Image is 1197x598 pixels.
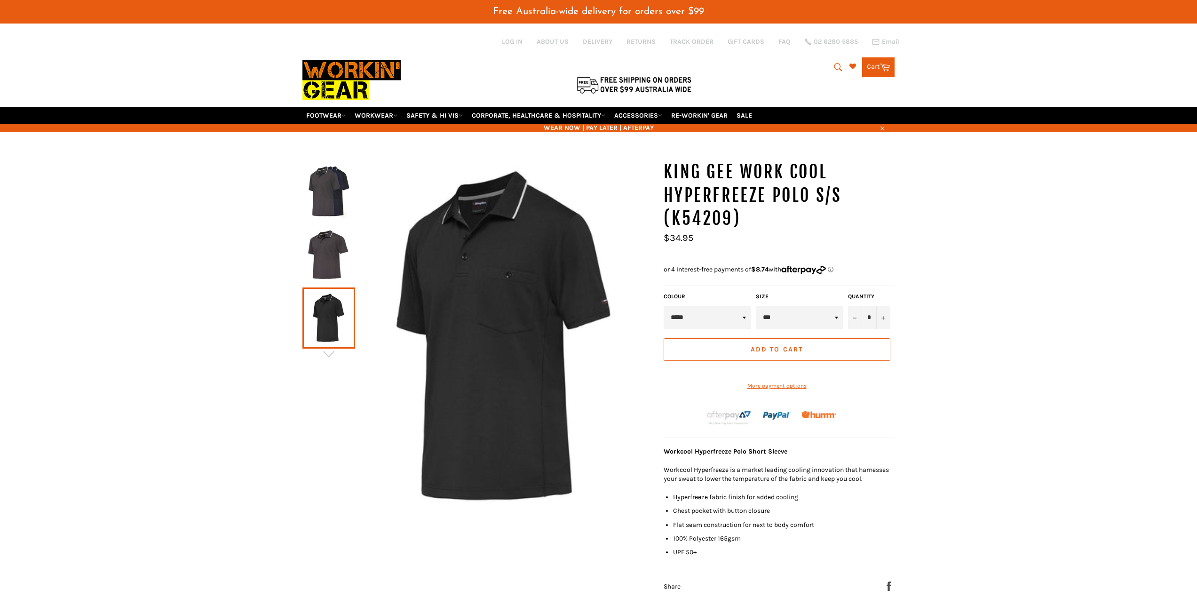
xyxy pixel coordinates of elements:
a: FOOTWEAR [302,107,349,124]
a: RE-WORKIN' GEAR [667,107,731,124]
label: Size [756,293,843,301]
a: WORKWEAR [351,107,401,124]
a: ACCESSORIES [610,107,666,124]
button: Increase item quantity by one [876,306,890,329]
a: CORPORATE, HEALTHCARE & HOSPITALITY [468,107,609,124]
button: Reduce item quantity by one [848,306,862,329]
span: 100% Polyester 165gsm [673,534,741,542]
p: Workcool Hyperfreeze is a market leading cooling innovation that harnesses your sweat to lower th... [664,447,895,483]
img: Flat $9.95 shipping Australia wide [575,75,693,95]
img: Humm_core_logo_RGB-01_300x60px_small_195d8312-4386-4de7-b182-0ef9b6303a37.png [801,411,836,418]
a: Email [872,38,900,46]
span: UPF 50+ [673,548,697,556]
img: Afterpay-Logo-on-dark-bg_large.png [706,409,752,425]
li: Flat seam construction for next to body comfort [673,520,895,529]
span: $34.95 [664,232,693,243]
img: Workin Gear King Gee Work Cool Hyperfreeze Polo S/S [307,166,350,218]
img: Workin Gear King Gee Work Cool Hyperfreeze Polo S/S [307,229,350,281]
a: Cart [862,57,895,77]
img: King Gee Work Cool Hyperfreeze Polo S/S (K54209) - Workin' Gear [355,160,654,514]
button: Add to Cart [664,338,890,361]
li: Hyperfreeze fabric finish for added cooling [673,493,895,502]
label: Quantity [848,293,890,301]
a: More payment options [664,382,890,390]
a: TRACK ORDER [670,37,713,46]
a: DELIVERY [583,37,612,46]
a: GIFT CARDS [728,37,764,46]
span: Free Australia-wide delivery for orders over $99 [493,7,704,16]
a: Log in [502,38,523,46]
img: paypal.png [763,402,791,430]
span: WEAR NOW | PAY LATER | AFTERPAY [302,123,895,132]
a: SAFETY & HI VIS [403,107,467,124]
strong: Workcool Hyperfreeze Polo Short Sleeve [664,447,787,455]
span: Add to Cart [751,345,803,353]
a: FAQ [778,37,791,46]
label: colour [664,293,751,301]
img: Workin Gear leaders in Workwear, Safety Boots, PPE, Uniforms. Australia's No.1 in Workwear [302,54,401,107]
span: 02 6280 5885 [814,39,858,45]
a: RETURNS [626,37,656,46]
a: SALE [733,107,756,124]
a: 02 6280 5885 [805,39,858,45]
li: Chest pocket with button closure [673,506,895,515]
a: ABOUT US [537,37,569,46]
span: Share [664,582,681,590]
h1: King Gee Work Cool Hyperfreeze Polo S/S (K54209) [664,160,895,231]
span: Email [882,39,900,45]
